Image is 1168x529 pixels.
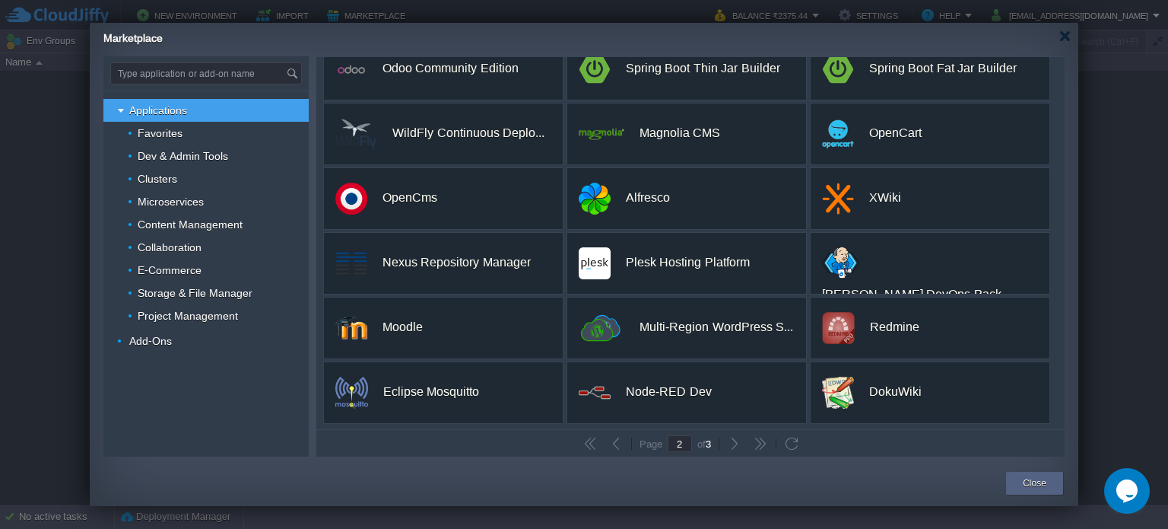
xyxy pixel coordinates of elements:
img: plesk.png [579,247,611,279]
img: view.png [579,128,624,140]
a: Collaboration [136,241,204,254]
div: OpenCms [382,182,437,214]
iframe: chat widget [1104,468,1153,514]
a: Applications [128,104,189,117]
div: Eclipse Mosquitto [383,376,479,408]
img: xwiki_logo.png [822,183,854,215]
a: Favorites [136,126,185,140]
div: Nexus Repository Manager [382,247,531,279]
div: of [692,438,716,450]
img: wildfly-logo-70px.png [335,118,377,150]
img: node-red-logo.png [579,377,611,409]
div: DokuWiki [869,376,922,408]
a: Clusters [136,172,179,186]
img: public.php [822,377,854,409]
img: view.png [579,183,611,215]
img: jenkins-jelastic.png [822,247,859,279]
img: spring-boot-logo.png [579,53,611,85]
img: new-logo-multiregion-standalone.svg [579,312,624,344]
div: Page [634,438,668,449]
a: Microservices [136,195,206,209]
div: Plesk Hosting Platform [626,247,750,279]
span: Marketplace [103,32,163,44]
div: XWiki [869,182,901,214]
div: Magnolia CMS [640,117,720,149]
img: Moodle-logo.png [335,312,367,344]
a: Content Management [136,218,245,231]
div: Redmine [870,311,919,343]
img: Nexus.png [335,247,367,279]
a: Dev & Admin Tools [136,149,230,163]
div: Odoo Community Edition [382,53,519,84]
div: WildFly Continuous Deployment [392,117,544,149]
span: 3 [706,438,711,450]
div: Spring Boot Thin Jar Builder [626,53,780,84]
div: Node-RED Dev [626,376,712,408]
a: Add-Ons [128,334,174,348]
img: odoo-logo.png [335,53,367,85]
img: opencart.png [822,118,854,150]
a: E-Commerce [136,263,204,277]
div: Spring Boot Fat Jar Builder [869,53,1017,84]
div: [PERSON_NAME] DevOps Pack [822,279,1001,311]
img: mosquitto-logo.png [335,377,368,409]
div: Alfresco [626,182,670,214]
div: Multi-Region WordPress Standalone [640,311,793,343]
div: Moodle [382,311,423,343]
img: redmine_logo.png [822,312,855,344]
img: spring-boot-logo.png [822,53,854,85]
a: Project Management [136,309,240,323]
img: opencms.png [335,183,367,215]
a: Storage & File Manager [136,286,255,300]
button: Close [1023,476,1046,491]
div: OpenCart [869,117,922,149]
